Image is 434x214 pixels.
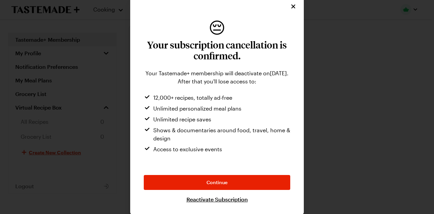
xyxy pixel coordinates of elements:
[153,94,232,102] span: 12,000+ recipes, totally ad-free
[153,115,211,123] span: Unlimited recipe saves
[153,126,290,142] span: Shows & documentaries around food, travel, home & design
[153,145,222,153] span: Access to exclusive events
[206,179,228,186] span: Continue
[209,19,225,35] span: disappointed face emoji
[153,104,241,113] span: Unlimited personalized meal plans
[290,3,297,10] button: Close
[144,175,290,190] button: Continue
[186,195,248,203] a: Reactivate Subscription
[144,39,290,61] h3: Your subscription cancellation is confirmed.
[144,69,290,85] div: Your Tastemade+ membership will deactivate on [DATE] . After that you'll lose access to:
